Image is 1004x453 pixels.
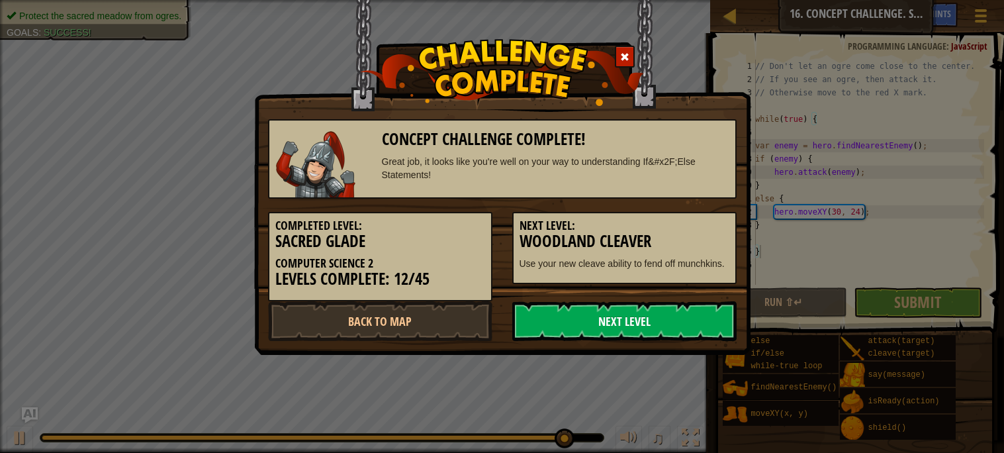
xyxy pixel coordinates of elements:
h3: Concept Challenge Complete! [382,130,729,148]
h3: Woodland Cleaver [520,232,729,250]
img: challenge_complete.png [360,39,644,106]
h5: Completed Level: [275,219,485,232]
a: Next Level [512,301,737,341]
h5: Next Level: [520,219,729,232]
img: samurai.png [276,131,355,197]
p: Use your new cleave ability to fend off munchkins. [520,257,729,270]
a: Back to Map [268,301,492,341]
h3: Levels Complete: 12/45 [275,270,485,288]
h5: Computer Science 2 [275,257,485,270]
h3: Sacred Glade [275,232,485,250]
div: Great job, it looks like you're well on your way to understanding If&#x2F;Else Statements! [382,155,729,181]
